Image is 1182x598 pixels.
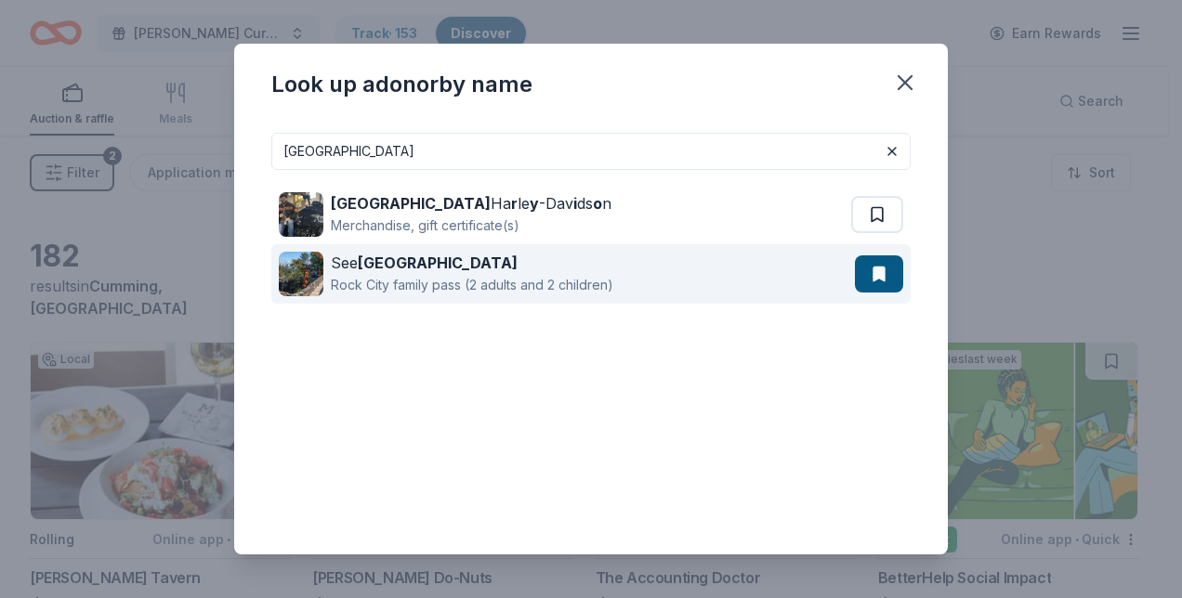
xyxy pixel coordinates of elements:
[358,253,518,272] strong: [GEOGRAPHIC_DATA]
[331,274,613,296] div: Rock City family pass (2 adults and 2 children)
[331,214,611,237] div: Merchandise, gift certificate(s)
[279,192,323,237] img: Image for Rock City Harley-Davidson
[331,194,491,213] strong: [GEOGRAPHIC_DATA]
[271,70,532,99] div: Look up a donor by name
[331,192,611,214] div: Ha le -Dav ds n
[573,194,577,213] strong: i
[279,252,323,296] img: Image for See Rock City
[511,194,518,213] strong: r
[331,252,613,274] div: See
[530,194,539,213] strong: y
[593,194,602,213] strong: o
[271,133,911,170] input: Search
